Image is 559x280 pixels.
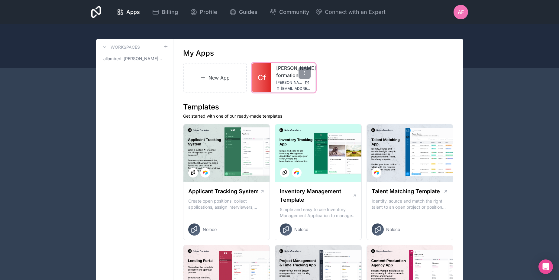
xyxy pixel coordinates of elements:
span: Noloco [386,226,400,233]
span: AF [458,8,464,16]
p: Identify, source and match the right talent to an open project or position with our Talent Matchi... [372,198,448,210]
span: Noloco [294,226,308,233]
h1: Inventory Management Template [280,187,352,204]
p: Create open positions, collect applications, assign interviewers, centralise candidate feedback a... [188,198,265,210]
a: [PERSON_NAME]-formation [276,64,311,79]
h1: Talent Matching Template [372,187,440,196]
p: Simple and easy to use Inventory Management Application to manage your stock, orders and Manufact... [280,207,357,219]
h1: Applicant Tracking System [188,187,259,196]
span: [PERSON_NAME][DOMAIN_NAME] [276,80,302,85]
a: Workspaces [101,44,140,51]
img: Airtable Logo [294,170,299,175]
a: Billing [147,5,183,19]
span: Guides [239,8,257,16]
a: Cf [252,63,271,92]
h3: Workspaces [111,44,140,50]
a: [PERSON_NAME][DOMAIN_NAME] [276,80,311,85]
span: Community [279,8,309,16]
a: Profile [185,5,222,19]
a: New App [183,63,247,93]
span: allombert-[PERSON_NAME]-workspace [103,56,163,62]
span: Cf [258,73,266,83]
img: Airtable Logo [374,170,379,175]
span: Billing [162,8,178,16]
div: Open Intercom Messenger [538,259,553,274]
span: [EMAIL_ADDRESS][PERSON_NAME][DOMAIN_NAME] [281,86,311,91]
a: Community [265,5,314,19]
span: Apps [126,8,140,16]
span: Profile [200,8,217,16]
a: Apps [112,5,145,19]
h1: Templates [183,102,454,112]
img: Airtable Logo [203,170,208,175]
span: Noloco [203,226,217,233]
a: allombert-[PERSON_NAME]-workspace [101,53,168,64]
span: Connect with an Expert [325,8,386,16]
a: Guides [225,5,262,19]
button: Connect with an Expert [315,8,386,16]
p: Get started with one of our ready-made templates [183,113,454,119]
h1: My Apps [183,48,214,58]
